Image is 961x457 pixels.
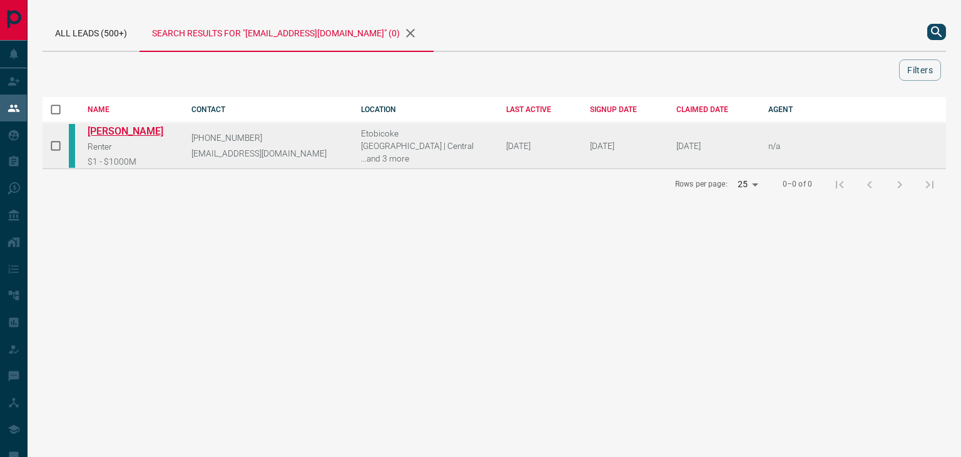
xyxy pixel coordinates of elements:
div: LAST ACTIVE [506,105,571,114]
div: 25 [733,175,763,193]
div: LOCATION [361,105,487,114]
div: [DATE] [506,141,571,151]
div: AGENT [768,105,946,114]
div: condos.ca [69,124,75,168]
span: Renter [88,141,112,151]
p: 0–0 of 0 [783,179,812,190]
div: April 14th 2022, 6:34:25 PM [590,141,658,151]
div: [GEOGRAPHIC_DATA] | Central [361,141,487,151]
p: n/a [768,141,925,151]
div: Search results for "[EMAIL_ADDRESS][DOMAIN_NAME]" (0) [140,13,434,52]
div: NAME [88,105,173,114]
div: Etobicoke [361,128,487,138]
button: Filters [899,59,941,81]
p: Rows per page: [675,179,728,190]
div: October 14th 2022, 10:07:28 AM [676,141,750,151]
p: [PHONE_NUMBER] [191,133,342,143]
div: North York, Scarborough, Toronto [361,153,487,163]
div: All Leads (500+) [43,13,140,51]
div: CLAIMED DATE [676,105,750,114]
div: CONTACT [191,105,342,114]
div: $1 - $1000M [88,157,173,167]
button: search button [927,24,946,40]
p: [EMAIL_ADDRESS][DOMAIN_NAME] [191,148,342,158]
div: SIGNUP DATE [590,105,658,114]
a: [PERSON_NAME] [88,125,173,137]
